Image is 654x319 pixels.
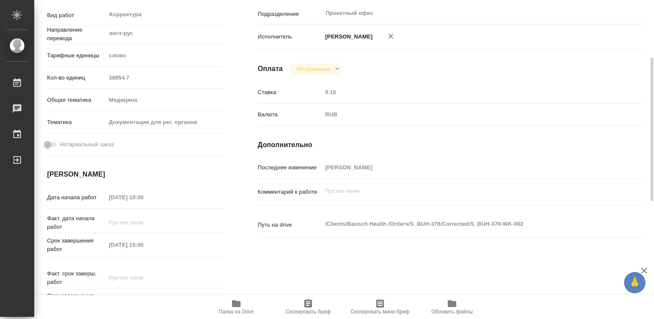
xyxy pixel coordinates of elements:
button: Скопировать мини-бриф [344,295,416,319]
p: Подразделение [258,10,322,18]
input: Пустое поле [322,86,612,98]
p: Срок завершения услуги [47,292,106,309]
p: Последнее изменение [258,163,322,172]
p: Комментарий к работе [258,188,322,196]
input: Пустое поле [106,216,181,229]
h4: [PERSON_NAME] [47,169,223,180]
h4: Дополнительно [258,140,645,150]
button: Папка на Drive [200,295,272,319]
button: 🙏 [624,272,645,293]
input: Пустое поле [106,239,181,251]
button: Обновить файлы [416,295,488,319]
input: Пустое поле [322,161,612,174]
span: 🙏 [627,274,642,292]
p: Дата начала работ [47,193,106,202]
span: Нотариальный заказ [59,140,114,149]
button: Удалить исполнителя [381,27,400,46]
div: Медицина [106,93,223,107]
input: Пустое поле [106,191,181,204]
p: [PERSON_NAME] [322,32,373,41]
button: Не оплачена [294,65,332,73]
p: Вид работ [47,11,106,20]
input: Пустое поле [106,272,181,284]
input: Пустое поле [106,71,223,84]
span: Обновить файлы [431,309,473,315]
h4: Оплата [258,64,283,74]
p: Кол-во единиц [47,74,106,82]
input: ✎ Введи что-нибудь [106,294,181,306]
p: Тематика [47,118,106,127]
div: Не оплачена [290,63,342,75]
span: Папка на Drive [219,309,254,315]
div: RUB [322,107,612,122]
p: Факт. дата начала работ [47,214,106,231]
p: Общая тематика [47,96,106,104]
p: Исполнитель [258,32,322,41]
p: Факт. срок заверш. работ [47,269,106,287]
textarea: /Clients/Bausch Health /Orders/S_BUH-378/Corrected/S_BUH-378-WK-002 [322,217,612,231]
p: Срок завершения работ [47,236,106,254]
span: Скопировать мини-бриф [351,309,409,315]
p: Тарифные единицы [47,51,106,60]
p: Валюта [258,110,322,119]
p: Направление перевода [47,26,106,43]
div: слово [106,48,223,63]
button: Скопировать бриф [272,295,344,319]
div: Документация для рег. органов [106,115,223,130]
p: Ставка [258,88,322,97]
p: Путь на drive [258,221,322,229]
span: Скопировать бриф [285,309,330,315]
